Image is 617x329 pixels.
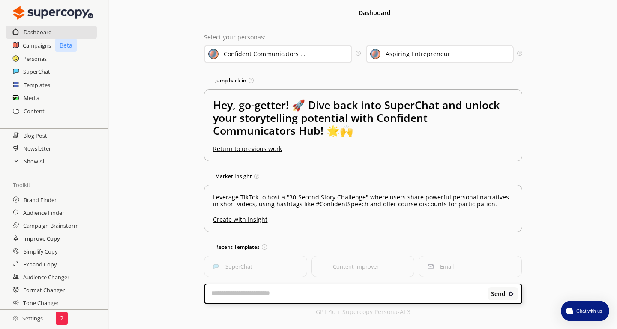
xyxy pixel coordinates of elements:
[55,39,77,52] p: Beta
[24,155,45,168] a: Show All
[23,142,51,155] a: Newsletter
[509,291,515,297] img: Close
[24,26,52,39] a: Dashboard
[213,263,219,269] img: SuperChat
[561,301,609,321] button: atlas-launcher
[204,34,522,41] p: Select your personas:
[356,51,360,56] img: Tooltip Icon
[204,77,211,84] img: Jump Back In
[24,91,39,104] a: Media
[24,105,45,118] a: Content
[204,170,522,183] h3: Market Insight
[213,98,513,145] h2: Hey, go-getter! 🚀 Dive back into SuperChat and unlock your storytelling potential with Confident ...
[23,52,47,65] a: Personas
[359,9,391,17] b: Dashboard
[204,173,211,180] img: Market Insight
[348,9,354,15] img: Close
[338,49,348,60] img: Dropdown Icon
[204,241,522,254] h3: Recent Templates
[213,145,282,153] u: Return to previous work
[254,174,259,179] img: Tooltip Icon
[23,271,69,284] a: Audience Changer
[262,244,267,250] img: Tooltip Icon
[491,290,506,297] b: Send
[249,78,254,83] img: Tooltip Icon
[24,245,57,258] a: Simplify Copy
[517,51,522,56] img: Tooltip Icon
[208,49,219,59] img: Brand Icon
[24,78,50,91] a: Templates
[224,51,306,57] div: Confident Communicators ...
[370,49,380,59] img: Audience Icon
[386,51,450,57] div: Aspiring Entrepreneur
[428,263,434,269] img: Email
[320,263,326,269] img: Content Improver
[213,194,513,208] p: Leverage TikTok to host a "30-Second Story Challenge" where users share powerful personal narrati...
[573,308,604,314] span: Chat with us
[213,212,513,223] u: Create with Insight
[23,284,65,296] a: Format Changer
[311,256,414,277] button: Content ImproverContent Improver
[13,4,93,21] img: Close
[419,256,521,277] button: EmailEmail
[13,316,18,321] img: Close
[23,129,47,142] a: Blog Post
[23,65,50,78] a: SuperChat
[204,256,307,277] button: SuperChatSuperChat
[23,219,79,232] a: Campaign Brainstorm
[23,296,59,309] a: Tone Changer
[23,258,57,271] a: Expand Copy
[499,49,509,60] img: Dropdown Icon
[204,74,522,87] h3: Jump back in
[24,193,57,206] a: Brand Finder
[204,244,211,251] img: Popular Templates
[23,232,60,245] a: Improve Copy
[23,39,51,52] a: Campaigns
[316,308,410,315] p: GPT 4o + Supercopy Persona-AI 3
[60,315,63,322] p: 2
[23,206,64,219] a: Audience Finder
